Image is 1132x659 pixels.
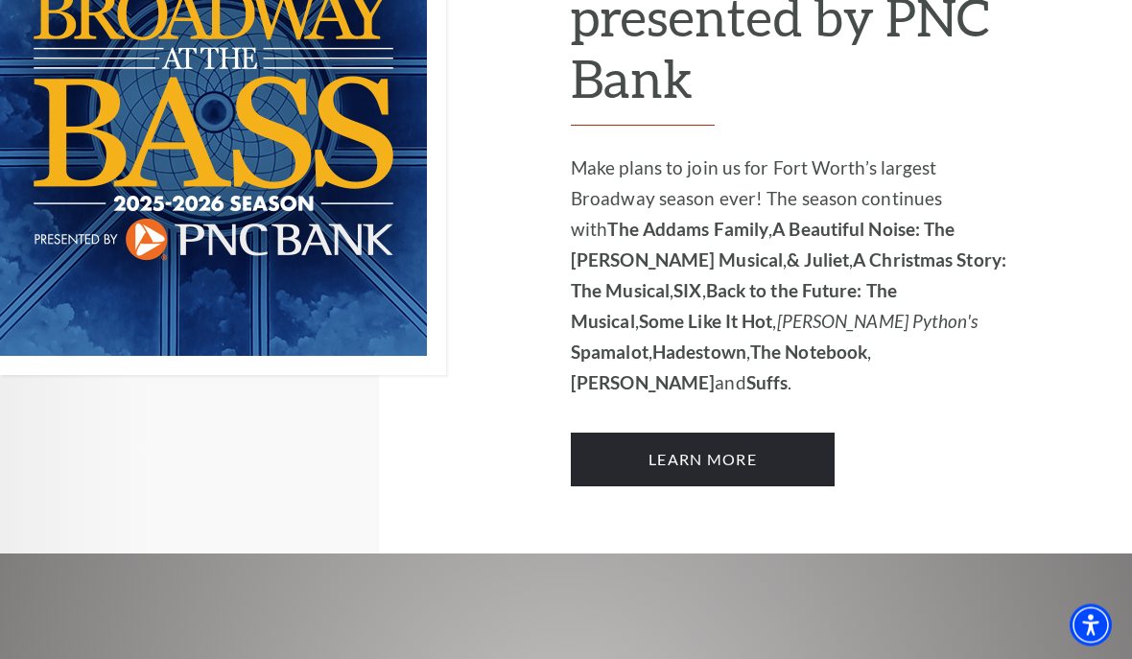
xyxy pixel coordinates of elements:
[571,219,955,271] strong: A Beautiful Noise: The [PERSON_NAME] Musical
[746,372,789,394] strong: Suffs
[777,311,978,333] em: [PERSON_NAME] Python's
[652,341,746,364] strong: Hadestown
[571,280,897,333] strong: Back to the Future: The Musical
[607,219,768,241] strong: The Addams Family
[639,311,773,333] strong: Some Like It Hot
[571,341,649,364] strong: Spamalot
[571,249,1006,302] strong: A Christmas Story: The Musical
[750,341,867,364] strong: The Notebook
[571,153,1007,399] p: Make plans to join us for Fort Worth’s largest Broadway season ever! The season continues with , ...
[571,434,835,487] a: Learn More 2025-2026 Broadway at the Bass Season presented by PNC Bank
[1070,604,1112,647] div: Accessibility Menu
[571,372,715,394] strong: [PERSON_NAME]
[787,249,849,271] strong: & Juliet
[673,280,701,302] strong: SIX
